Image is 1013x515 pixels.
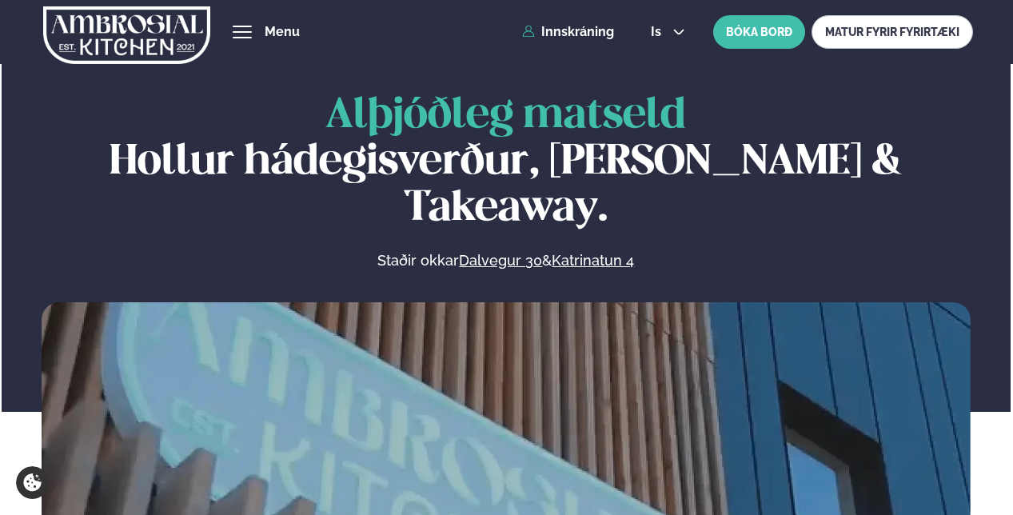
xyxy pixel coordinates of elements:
a: Dalvegur 30 [459,251,542,270]
a: Innskráning [522,25,614,39]
a: Katrinatun 4 [552,251,634,270]
button: is [638,26,698,38]
p: Staðir okkar & [204,251,808,270]
img: logo [43,2,210,68]
h1: Hollur hádegisverður, [PERSON_NAME] & Takeaway. [42,93,971,232]
a: Cookie settings [16,466,49,499]
span: is [651,26,666,38]
span: Alþjóðleg matseld [325,96,686,136]
button: BÓKA BORÐ [713,15,805,49]
button: hamburger [233,22,252,42]
a: MATUR FYRIR FYRIRTÆKI [812,15,973,49]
